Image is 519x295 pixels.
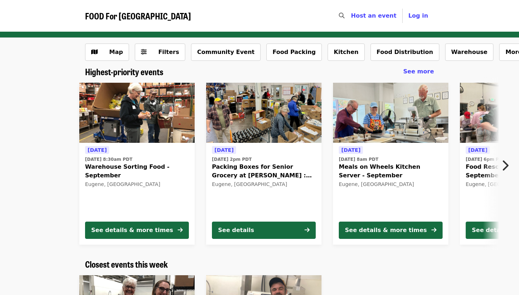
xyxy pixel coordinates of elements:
button: See details & more times [339,222,443,239]
i: map icon [91,49,98,55]
img: Warehouse Sorting Food - September organized by FOOD For Lane County [79,83,195,143]
span: Warehouse Sorting Food - September [85,163,189,180]
span: [DATE] [468,147,487,153]
div: Closest events this week [79,259,440,269]
i: search icon [339,12,345,19]
div: See details [218,226,254,235]
div: See details & more times [345,226,427,235]
button: Community Event [191,44,261,61]
i: arrow-right icon [431,227,436,233]
img: Packing Boxes for Senior Grocery at Bailey Hill : September organized by FOOD For Lane County [206,83,321,143]
button: Filters (0 selected) [135,44,185,61]
div: Eugene, [GEOGRAPHIC_DATA] [212,181,316,187]
time: [DATE] 8:30am PDT [85,156,132,163]
span: Packing Boxes for Senior Grocery at [PERSON_NAME] : September [212,163,316,180]
input: Search [349,7,355,24]
time: [DATE] 6pm PDT [466,156,505,163]
time: [DATE] 8am PDT [339,156,378,163]
button: Warehouse [445,44,494,61]
a: See details for "Warehouse Sorting Food - September" [79,83,195,245]
i: arrow-right icon [305,227,310,233]
span: Meals on Wheels Kitchen Server - September [339,163,443,180]
a: See details for "Packing Boxes for Senior Grocery at Bailey Hill : September" [206,83,321,245]
a: See details for "Meals on Wheels Kitchen Server - September" [333,83,448,245]
span: FOOD For [GEOGRAPHIC_DATA] [85,9,191,22]
button: Food Packing [266,44,322,61]
button: Show map view [85,44,129,61]
a: Highest-priority events [85,67,163,77]
button: See details [212,222,316,239]
img: Meals on Wheels Kitchen Server - September organized by FOOD For Lane County [333,83,448,143]
button: Log in [403,9,434,23]
span: Filters [158,49,179,55]
span: [DATE] [341,147,360,153]
i: chevron-right icon [501,159,509,172]
span: Highest-priority events [85,65,163,78]
a: Host an event [351,12,396,19]
button: Kitchen [328,44,365,61]
span: Map [109,49,123,55]
div: Highest-priority events [79,67,440,77]
a: Closest events this week [85,259,168,269]
div: See details & more times [91,226,173,235]
a: FOOD For [GEOGRAPHIC_DATA] [85,11,191,21]
i: sliders-h icon [141,49,147,55]
button: Next item [495,155,519,176]
span: Log in [408,12,428,19]
span: [DATE] [214,147,234,153]
a: See more [403,67,434,76]
div: Eugene, [GEOGRAPHIC_DATA] [339,181,443,187]
i: arrow-right icon [178,227,183,233]
time: [DATE] 2pm PDT [212,156,252,163]
span: Closest events this week [85,258,168,270]
span: See more [403,68,434,75]
button: See details & more times [85,222,189,239]
div: Eugene, [GEOGRAPHIC_DATA] [85,181,189,187]
span: [DATE] [88,147,107,153]
button: Food Distribution [371,44,439,61]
